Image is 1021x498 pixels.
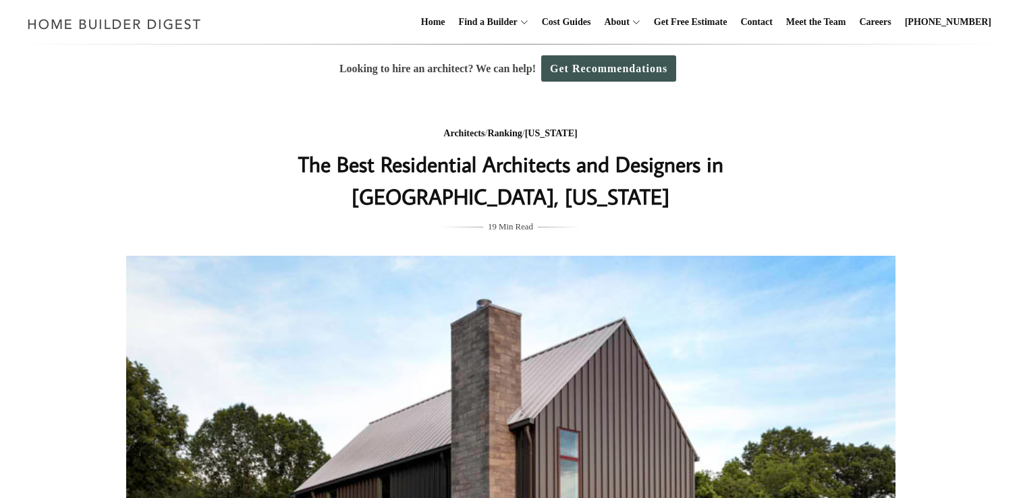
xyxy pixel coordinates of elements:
[525,128,578,138] a: [US_STATE]
[781,1,852,44] a: Meet the Team
[599,1,629,44] a: About
[541,55,676,82] a: Get Recommendations
[487,128,522,138] a: Ranking
[488,219,533,234] span: 19 Min Read
[416,1,451,44] a: Home
[242,148,780,213] h1: The Best Residential Architects and Designers in [GEOGRAPHIC_DATA], [US_STATE]
[649,1,733,44] a: Get Free Estimate
[900,1,997,44] a: [PHONE_NUMBER]
[854,1,897,44] a: Careers
[242,126,780,142] div: / /
[453,1,518,44] a: Find a Builder
[22,11,207,37] img: Home Builder Digest
[735,1,777,44] a: Contact
[443,128,485,138] a: Architects
[536,1,597,44] a: Cost Guides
